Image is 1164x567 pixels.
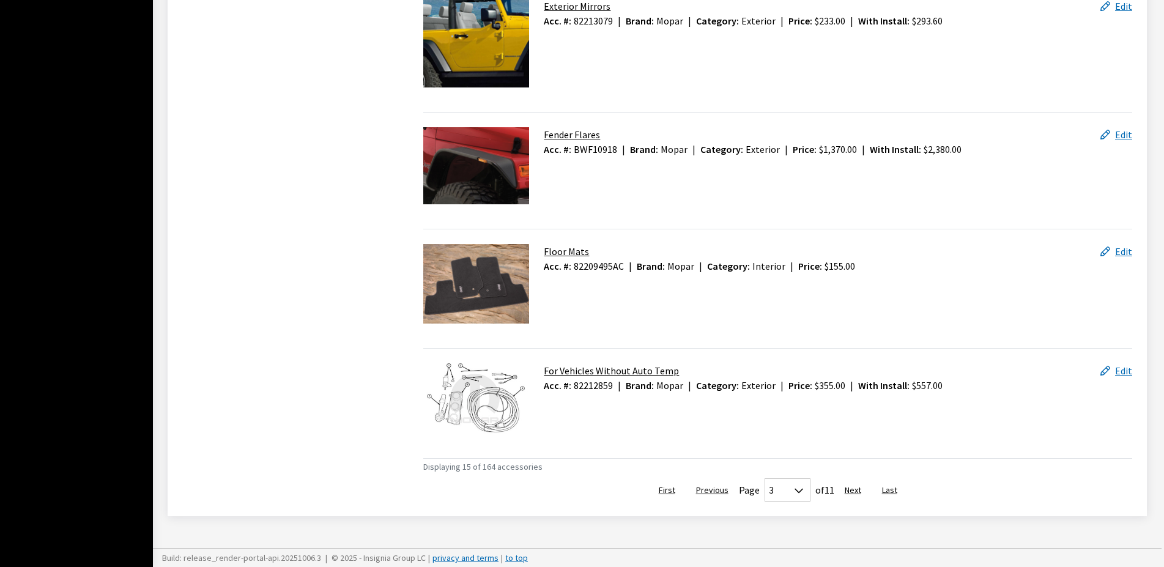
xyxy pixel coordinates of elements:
[688,15,691,27] span: |
[688,379,691,391] span: |
[544,245,589,258] a: Floor Mats
[656,15,683,27] span: Mopar
[872,478,908,502] button: Last
[626,379,654,391] span: Brand:
[432,552,499,563] a: privacy and terms
[765,479,810,501] span: 3
[544,365,679,377] a: For Vehicles Without Auto Temp
[788,15,812,27] span: Price:
[626,15,654,27] span: Brand:
[707,260,750,272] span: Category:
[785,143,788,155] span: |
[544,379,571,391] span: Acc. #:
[1100,128,1132,141] a: Edit
[629,260,632,272] span: |
[834,478,872,502] button: Next
[162,552,321,563] span: Build: release_render-portal-api.20251006.3
[574,143,617,155] span: BWF10918
[696,379,739,391] span: Category:
[912,15,943,27] span: $293.60
[924,143,962,155] span: $2,380.00
[815,379,845,391] span: $355.00
[574,260,624,272] span: 82209495AC
[798,260,822,272] span: Price:
[825,484,834,496] span: 11
[661,143,688,155] span: Mopar
[686,478,739,502] button: Previous
[501,552,503,563] span: |
[746,143,780,155] span: Exterior
[1100,245,1132,258] a: Edit
[544,15,571,27] span: Acc. #:
[752,260,785,272] span: Interior
[423,363,529,434] img: Image for For Vehicles Without Auto Temp
[850,15,853,27] span: |
[788,379,812,391] span: Price:
[696,15,739,27] span: Category:
[780,379,784,391] span: |
[870,143,921,155] span: With Install:
[544,128,600,141] a: Fender Flares
[656,379,683,391] span: Mopar
[739,483,760,497] div: Page
[423,127,529,205] img: Image for Fender Flares
[862,143,865,155] span: |
[765,478,810,502] span: 3
[1100,365,1132,377] a: Edit
[505,552,528,563] a: to top
[622,143,625,155] span: |
[574,15,613,27] span: 82213079
[544,143,571,155] span: Acc. #:
[630,143,658,155] span: Brand:
[700,143,743,155] span: Category:
[815,15,845,27] span: $233.00
[637,260,665,272] span: Brand:
[423,244,529,324] img: Image for Floor Mats
[819,143,857,155] span: $1,370.00
[741,379,776,391] span: Exterior
[325,552,327,563] span: |
[912,379,943,391] span: $557.00
[780,15,784,27] span: |
[428,552,430,563] span: |
[858,379,910,391] span: With Install:
[618,379,621,391] span: |
[648,478,686,502] button: First
[332,552,426,563] span: © 2025 - Insignia Group LC
[692,143,695,155] span: |
[423,461,543,472] span: Displaying 15 of 164 accessories
[699,260,702,272] span: |
[858,15,910,27] span: With Install:
[850,379,853,391] span: |
[667,260,694,272] span: Mopar
[825,260,855,272] span: $155.00
[790,260,793,272] span: |
[574,379,613,391] span: 82212859
[618,15,621,27] span: |
[741,15,776,27] span: Exterior
[815,483,834,497] div: of
[544,260,571,272] span: Acc. #:
[793,143,817,155] span: Price:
